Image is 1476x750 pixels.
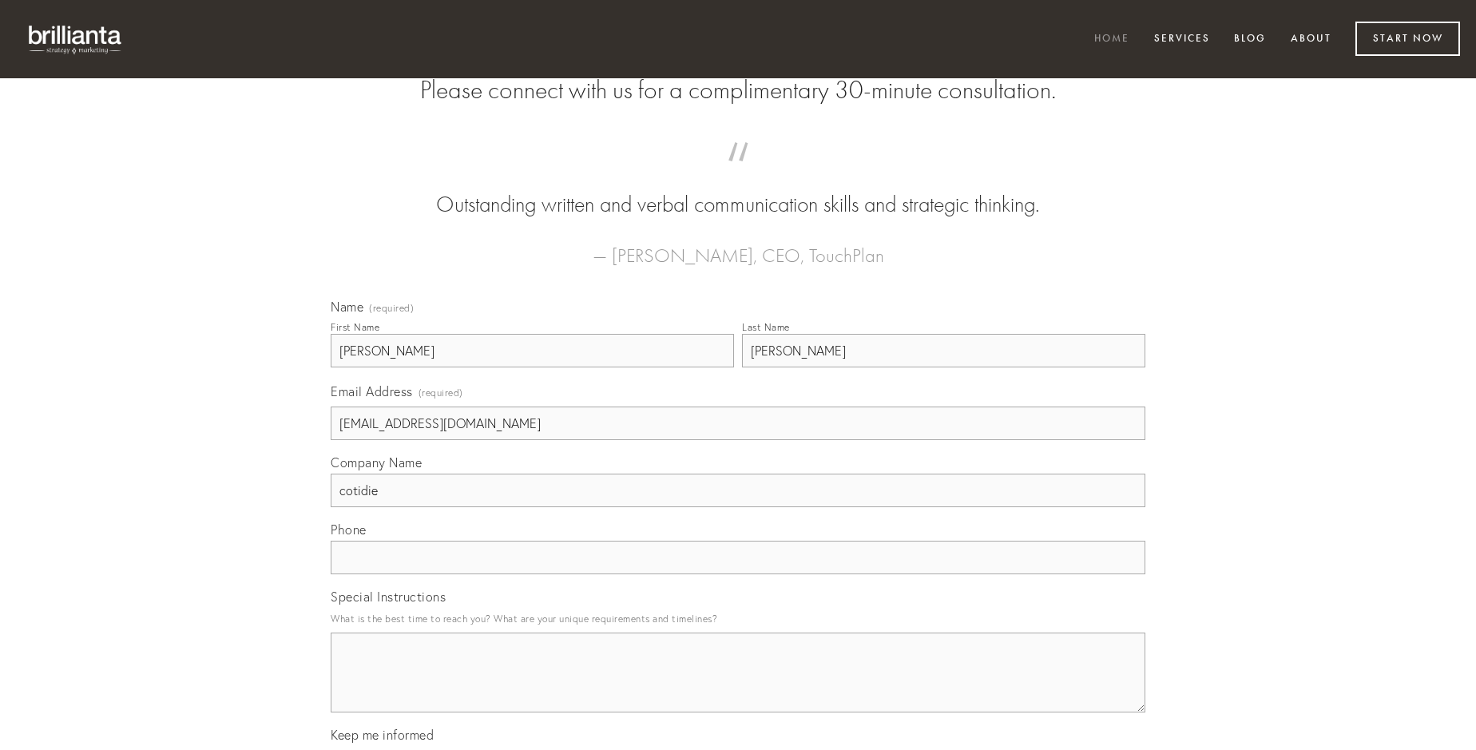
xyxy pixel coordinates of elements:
[356,220,1120,272] figcaption: — [PERSON_NAME], CEO, TouchPlan
[331,454,422,470] span: Company Name
[356,158,1120,189] span: “
[331,383,413,399] span: Email Address
[419,382,463,403] span: (required)
[331,589,446,605] span: Special Instructions
[1355,22,1460,56] a: Start Now
[742,321,790,333] div: Last Name
[331,608,1145,629] p: What is the best time to reach you? What are your unique requirements and timelines?
[356,158,1120,220] blockquote: Outstanding written and verbal communication skills and strategic thinking.
[331,299,363,315] span: Name
[331,321,379,333] div: First Name
[16,16,136,62] img: brillianta - research, strategy, marketing
[1084,26,1140,53] a: Home
[1144,26,1220,53] a: Services
[1224,26,1276,53] a: Blog
[331,522,367,538] span: Phone
[369,304,414,313] span: (required)
[331,75,1145,105] h2: Please connect with us for a complimentary 30-minute consultation.
[1280,26,1342,53] a: About
[331,727,434,743] span: Keep me informed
